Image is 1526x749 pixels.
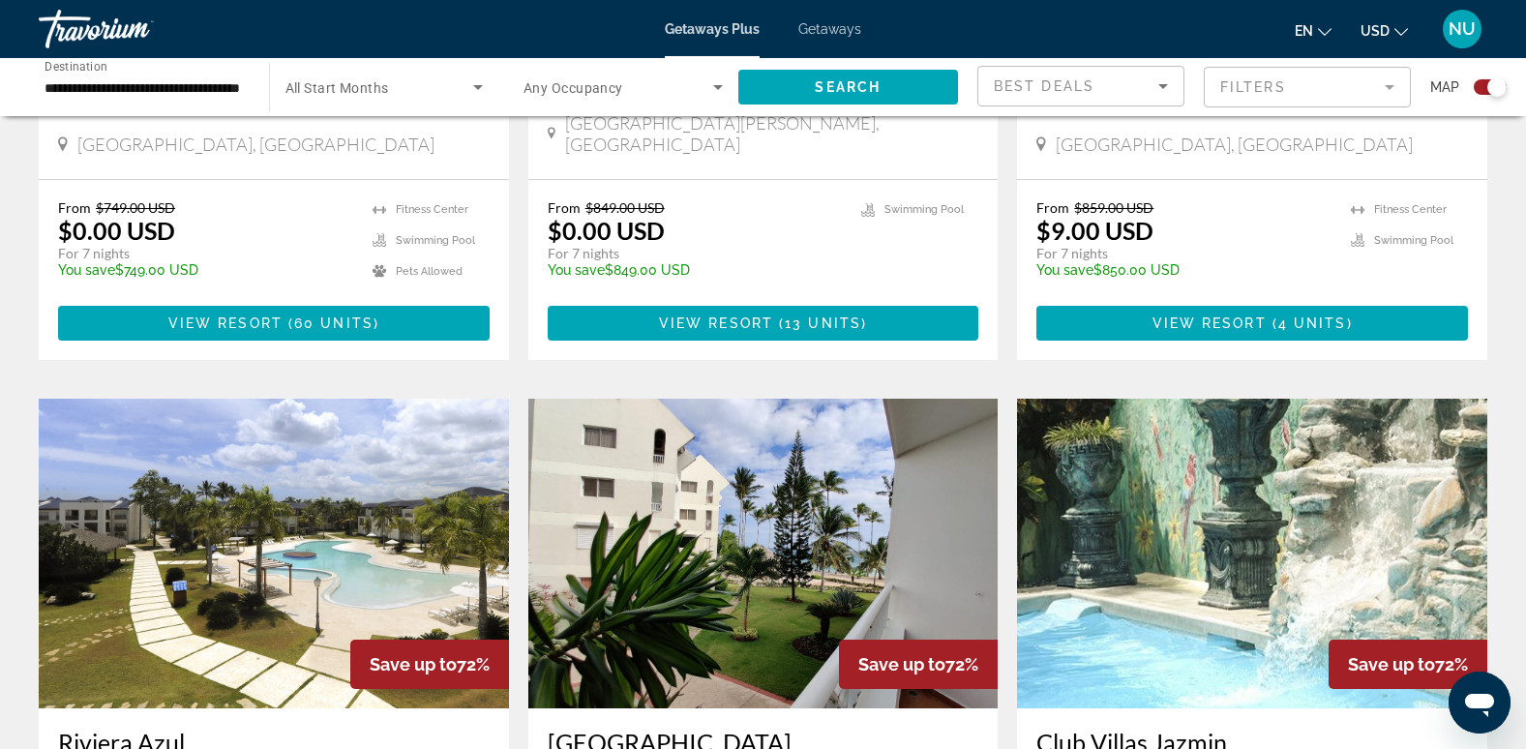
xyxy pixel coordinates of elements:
span: Best Deals [994,78,1094,94]
span: Swimming Pool [396,234,475,247]
span: You save [58,262,115,278]
mat-select: Sort by [994,75,1168,98]
button: View Resort(13 units) [548,306,979,341]
a: Getaways Plus [665,21,760,37]
button: Search [738,70,959,105]
iframe: Button to launch messaging window [1449,672,1511,734]
span: 60 units [294,315,374,331]
span: [GEOGRAPHIC_DATA], [GEOGRAPHIC_DATA] [1056,134,1413,155]
button: View Resort(4 units) [1036,306,1468,341]
img: 1830O01L.jpg [1017,399,1487,708]
span: 4 units [1278,315,1347,331]
span: $749.00 USD [96,199,175,216]
p: $850.00 USD [1036,262,1332,278]
p: $749.00 USD [58,262,353,278]
span: Fitness Center [1374,203,1447,216]
button: Filter [1204,66,1411,108]
div: 72% [350,640,509,689]
a: Getaways [798,21,861,37]
span: All Start Months [285,80,389,96]
p: $849.00 USD [548,262,843,278]
span: Swimming Pool [884,203,964,216]
img: 3930E01X.jpg [528,399,999,708]
span: [GEOGRAPHIC_DATA][PERSON_NAME], [GEOGRAPHIC_DATA] [565,112,978,155]
span: Destination [45,59,107,73]
span: View Resort [659,315,773,331]
button: Change language [1295,16,1332,45]
p: For 7 nights [58,245,353,262]
span: View Resort [1152,315,1267,331]
span: Fitness Center [396,203,468,216]
p: $0.00 USD [548,216,665,245]
span: Search [815,79,881,95]
span: Swimming Pool [1374,234,1453,247]
p: $0.00 USD [58,216,175,245]
span: 13 units [785,315,861,331]
span: USD [1361,23,1390,39]
div: 72% [839,640,998,689]
span: $849.00 USD [585,199,665,216]
span: From [548,199,581,216]
span: ( ) [773,315,867,331]
span: Save up to [370,654,457,674]
p: For 7 nights [548,245,843,262]
button: User Menu [1437,9,1487,49]
span: Map [1430,74,1459,101]
span: [GEOGRAPHIC_DATA], [GEOGRAPHIC_DATA] [77,134,434,155]
p: $9.00 USD [1036,216,1153,245]
span: View Resort [168,315,283,331]
span: Save up to [1348,654,1435,674]
span: You save [548,262,605,278]
span: Any Occupancy [524,80,623,96]
img: DR63O01X.jpg [39,399,509,708]
div: 72% [1329,640,1487,689]
span: Pets Allowed [396,265,463,278]
span: ( ) [1267,315,1353,331]
span: You save [1036,262,1093,278]
span: $859.00 USD [1074,199,1153,216]
button: View Resort(60 units) [58,306,490,341]
span: From [1036,199,1069,216]
p: For 7 nights [1036,245,1332,262]
button: Change currency [1361,16,1408,45]
a: Travorium [39,4,232,54]
span: Save up to [858,654,945,674]
span: From [58,199,91,216]
span: NU [1449,19,1476,39]
span: ( ) [283,315,379,331]
span: en [1295,23,1313,39]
